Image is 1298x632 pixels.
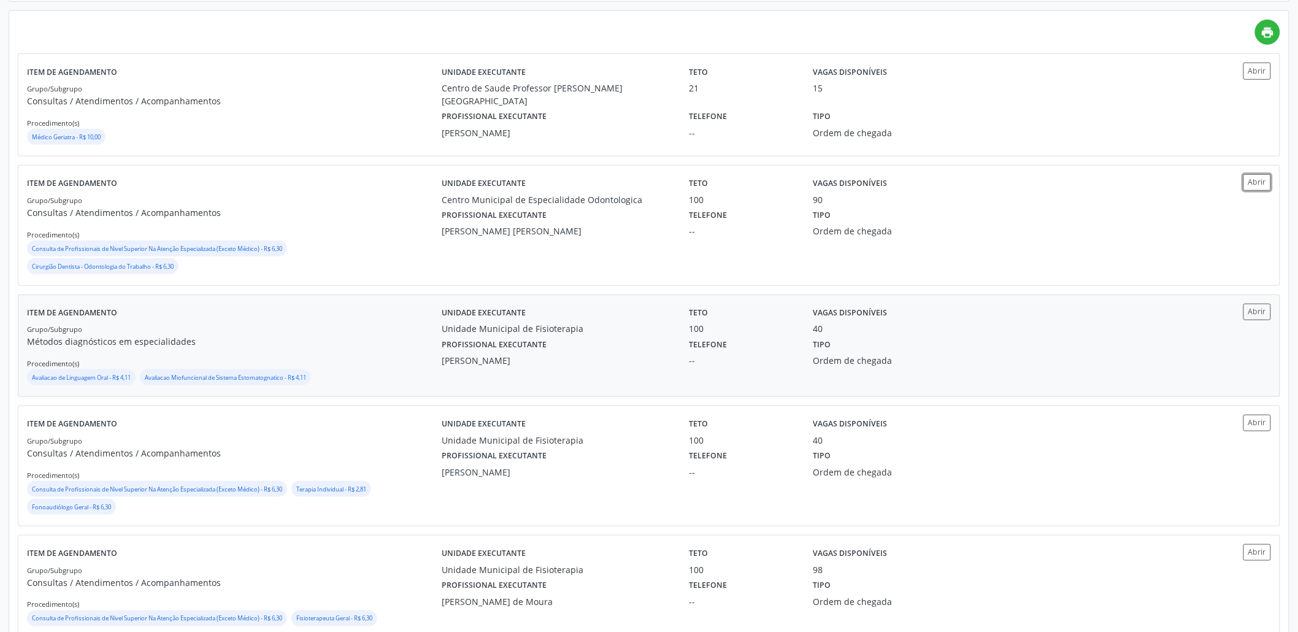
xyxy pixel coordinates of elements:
div: 100 [689,193,796,206]
label: Item de agendamento [27,304,117,323]
div: Centro Municipal de Especialidade Odontologica [442,193,672,206]
div: [PERSON_NAME] [442,126,672,139]
small: Avaliacao Miofuncional de Sistema Estomatognatico - R$ 4,11 [145,374,306,382]
label: Vagas disponíveis [813,174,887,193]
small: Consulta de Profissionais de Nivel Superior Na Atenção Especializada (Exceto Médico) - R$ 6,30 [32,615,282,623]
small: Cirurgião Dentista - Odontologia do Trabalho - R$ 6,30 [32,263,174,271]
label: Tipo [813,335,831,354]
small: Grupo/Subgrupo [27,84,82,93]
div: -- [689,595,796,608]
button: Abrir [1243,63,1271,79]
div: Ordem de chegada [813,225,981,237]
label: Item de agendamento [27,415,117,434]
button: Abrir [1243,415,1271,431]
label: Item de agendamento [27,544,117,563]
small: Procedimento(s) [27,600,79,609]
label: Telefone [689,335,728,354]
label: Unidade executante [442,174,526,193]
div: 98 [813,563,823,576]
div: Unidade Municipal de Fisioterapia [442,434,672,447]
small: Terapia Individual - R$ 2,81 [296,485,366,493]
small: Procedimento(s) [27,471,79,480]
div: [PERSON_NAME] [PERSON_NAME] [442,225,672,237]
label: Vagas disponíveis [813,304,887,323]
div: 100 [689,434,796,447]
label: Item de agendamento [27,63,117,82]
label: Profissional executante [442,107,547,126]
div: 100 [689,322,796,335]
label: Vagas disponíveis [813,415,887,434]
label: Tipo [813,107,831,126]
a: print [1255,20,1280,45]
label: Teto [689,174,709,193]
label: Vagas disponíveis [813,63,887,82]
div: Centro de Saude Professor [PERSON_NAME][GEOGRAPHIC_DATA] [442,82,672,107]
div: [PERSON_NAME] de Moura [442,595,672,608]
i: print [1261,26,1275,39]
label: Tipo [813,447,831,466]
label: Teto [689,63,709,82]
label: Profissional executante [442,206,547,225]
div: Ordem de chegada [813,595,981,608]
small: Grupo/Subgrupo [27,436,82,445]
p: Consultas / Atendimentos / Acompanhamentos [27,576,442,589]
label: Profissional executante [442,447,547,466]
label: Tipo [813,206,831,225]
div: [PERSON_NAME] [442,354,672,367]
label: Teto [689,304,709,323]
small: Consulta de Profissionais de Nivel Superior Na Atenção Especializada (Exceto Médico) - R$ 6,30 [32,245,282,253]
label: Telefone [689,447,728,466]
p: Consultas / Atendimentos / Acompanhamentos [27,206,442,219]
div: 21 [689,82,796,94]
small: Procedimento(s) [27,359,79,368]
div: Ordem de chegada [813,126,981,139]
div: 100 [689,563,796,576]
label: Telefone [689,206,728,225]
small: Procedimento(s) [27,118,79,128]
label: Unidade executante [442,304,526,323]
button: Abrir [1243,174,1271,191]
small: Fisioterapeuta Geral - R$ 6,30 [296,615,372,623]
label: Profissional executante [442,335,547,354]
small: Procedimento(s) [27,230,79,239]
div: -- [689,354,796,367]
p: Métodos diagnósticos em especialidades [27,335,442,348]
div: Unidade Municipal de Fisioterapia [442,563,672,576]
label: Unidade executante [442,415,526,434]
label: Telefone [689,107,728,126]
div: [PERSON_NAME] [442,466,672,479]
div: 15 [813,82,823,94]
small: Grupo/Subgrupo [27,325,82,334]
div: 90 [813,193,823,206]
div: -- [689,126,796,139]
div: 40 [813,322,823,335]
div: Ordem de chegada [813,466,981,479]
button: Abrir [1243,304,1271,320]
label: Item de agendamento [27,174,117,193]
small: Grupo/Subgrupo [27,196,82,205]
div: Ordem de chegada [813,354,981,367]
div: Unidade Municipal de Fisioterapia [442,322,672,335]
label: Tipo [813,576,831,595]
small: Médico Geriatra - R$ 10,00 [32,133,101,141]
label: Unidade executante [442,63,526,82]
label: Teto [689,544,709,563]
small: Fonoaudiólogo Geral - R$ 6,30 [32,503,111,511]
label: Teto [689,415,709,434]
div: -- [689,225,796,237]
small: Grupo/Subgrupo [27,566,82,575]
button: Abrir [1243,544,1271,561]
label: Unidade executante [442,544,526,563]
small: Consulta de Profissionais de Nivel Superior Na Atenção Especializada (Exceto Médico) - R$ 6,30 [32,485,282,493]
p: Consultas / Atendimentos / Acompanhamentos [27,447,442,460]
label: Vagas disponíveis [813,544,887,563]
div: -- [689,466,796,479]
label: Profissional executante [442,576,547,595]
p: Consultas / Atendimentos / Acompanhamentos [27,94,442,107]
div: 40 [813,434,823,447]
label: Telefone [689,576,728,595]
small: Avaliacao de Linguagem Oral - R$ 4,11 [32,374,131,382]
